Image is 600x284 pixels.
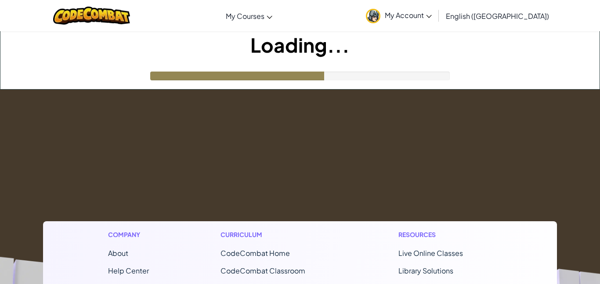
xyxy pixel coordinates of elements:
a: About [108,248,128,258]
span: My Account [385,11,432,20]
a: CodeCombat Classroom [220,266,305,275]
img: avatar [366,9,380,23]
h1: Curriculum [220,230,327,239]
span: CodeCombat Home [220,248,290,258]
h1: Company [108,230,149,239]
img: CodeCombat logo [53,7,130,25]
a: My Courses [221,4,277,28]
span: English ([GEOGRAPHIC_DATA]) [446,11,549,21]
span: My Courses [226,11,264,21]
a: English ([GEOGRAPHIC_DATA]) [441,4,553,28]
a: Live Online Classes [398,248,463,258]
a: Help Center [108,266,149,275]
h1: Loading... [0,31,600,58]
a: Library Solutions [398,266,453,275]
h1: Resources [398,230,492,239]
a: My Account [361,2,436,29]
